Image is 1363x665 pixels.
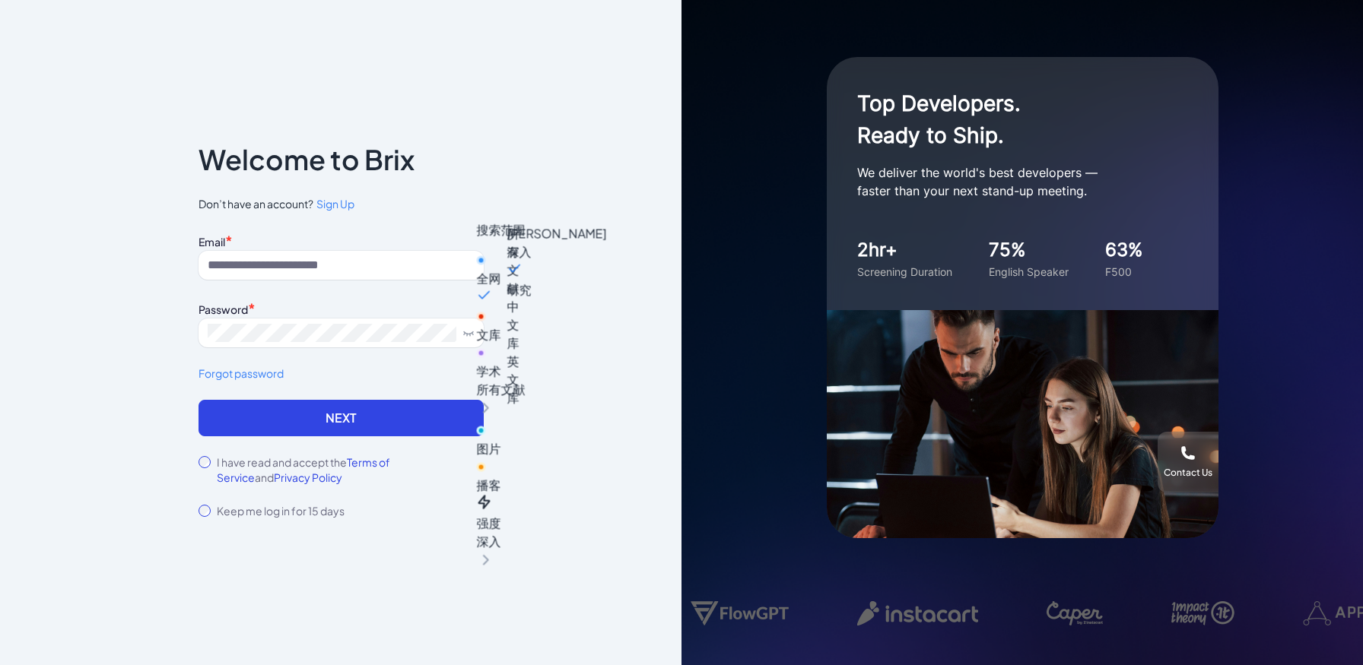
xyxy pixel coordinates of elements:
[1164,467,1212,479] div: Contact Us
[989,236,1069,264] div: 75%
[199,235,225,249] label: Email
[199,196,484,212] span: Don’t have an account?
[1105,264,1143,280] div: F500
[857,87,1161,151] h1: Top Developers. Ready to Ship.
[199,400,484,436] button: Next
[274,470,342,484] span: Privacy Policy
[989,264,1069,280] div: English Speaker
[857,163,1161,200] p: We deliver the world's best developers — faster than your next stand-up meeting.
[1158,432,1218,492] button: Contact Us
[199,302,248,316] label: Password
[199,366,484,382] a: Forgot password
[199,147,415,172] p: Welcome to Brix
[857,236,952,264] div: 2hr+
[316,197,354,211] span: Sign Up
[217,454,484,485] label: I have read and accept the and
[1105,236,1143,264] div: 63%
[217,455,390,484] span: Terms of Service
[313,196,354,212] a: Sign Up
[857,264,952,280] div: Screening Duration
[217,503,345,518] label: Keep me log in for 15 days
